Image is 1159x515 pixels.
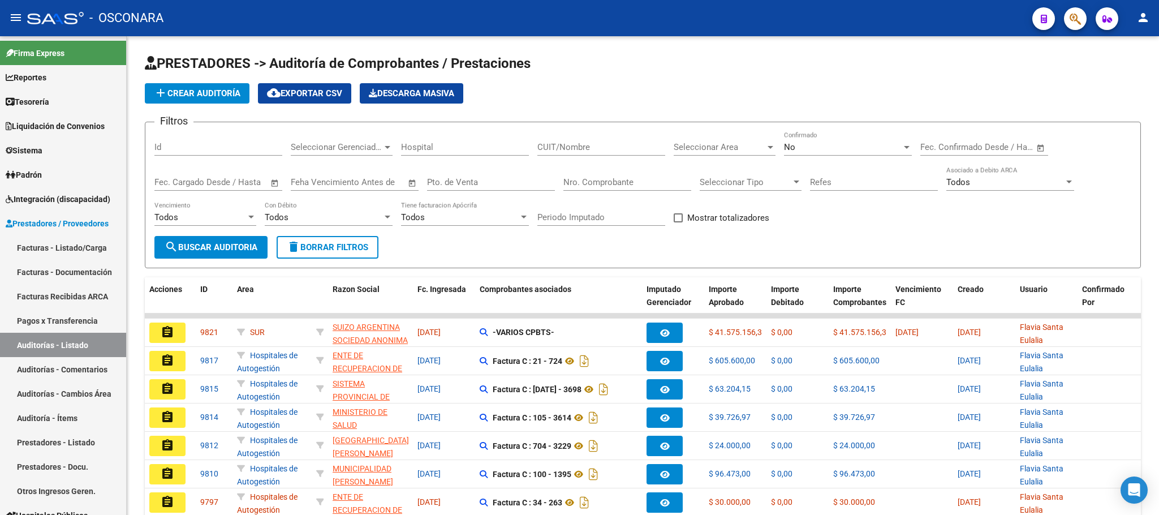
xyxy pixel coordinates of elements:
[771,285,804,307] span: Importe Debitado
[1020,323,1063,345] span: Flavia Santa Eulalia
[493,328,554,337] strong: -VARIOS CPBTS-
[165,240,178,254] mat-icon: search
[771,413,792,422] span: $ 0,00
[258,83,351,104] button: Exportar CSV
[700,177,791,187] span: Seleccionar Tipo
[154,236,268,259] button: Buscar Auditoria
[771,497,792,507] span: $ 0,00
[493,498,562,507] strong: Factura C : 34 - 263
[1082,285,1124,307] span: Confirmado Por
[333,436,409,458] span: [GEOGRAPHIC_DATA][PERSON_NAME]
[333,434,408,458] div: - 30546670623
[417,413,441,422] span: [DATE]
[475,277,642,327] datatable-header-cell: Comprobantes asociados
[709,441,751,450] span: $ 24.000,00
[709,356,755,365] span: $ 605.600,00
[237,407,298,430] span: Hospitales de Autogestión
[161,467,174,480] mat-icon: assignment
[833,413,875,422] span: $ 39.726,97
[577,352,592,370] i: Descargar documento
[1020,407,1063,430] span: Flavia Santa Eulalia
[413,277,475,327] datatable-header-cell: Fc. Ingresada
[6,120,105,132] span: Liquidación de Convenios
[267,88,342,98] span: Exportar CSV
[237,285,254,294] span: Area
[9,11,23,24] mat-icon: menu
[277,236,378,259] button: Borrar Filtros
[333,464,409,499] span: MUNICIPALIDAD [PERSON_NAME][GEOGRAPHIC_DATA]
[333,406,408,430] div: - 30999221463
[267,86,281,100] mat-icon: cloud_download
[766,277,829,327] datatable-header-cell: Importe Debitado
[333,351,407,437] span: ENTE DE RECUPERACION DE FONDOS PARA EL FORTALECIMIENTO DEL SISTEMA DE SALUD DE MENDOZA (REFORSAL)...
[333,377,408,401] div: - 30691822849
[287,240,300,254] mat-icon: delete
[1020,464,1063,486] span: Flavia Santa Eulalia
[333,285,380,294] span: Razon Social
[250,328,265,337] span: SUR
[771,328,792,337] span: $ 0,00
[333,321,408,345] div: - 30516968431
[1136,11,1150,24] mat-icon: person
[1020,351,1063,373] span: Flavia Santa Eulalia
[704,277,766,327] datatable-header-cell: Importe Aprobado
[237,351,298,373] span: Hospitales de Autogestión
[417,285,466,294] span: Fc. Ingresada
[891,277,953,327] datatable-header-cell: Vencimiento FC
[154,212,178,222] span: Todos
[784,142,795,152] span: No
[6,144,42,157] span: Sistema
[200,413,218,422] span: 9814
[200,285,208,294] span: ID
[232,277,312,327] datatable-header-cell: Area
[833,497,875,507] span: $ 30.000,00
[674,142,765,152] span: Seleccionar Area
[1035,141,1048,154] button: Open calendar
[946,177,970,187] span: Todos
[958,285,984,294] span: Creado
[709,497,751,507] span: $ 30.000,00
[200,384,218,393] span: 9815
[709,413,751,422] span: $ 39.726,97
[895,328,919,337] span: [DATE]
[161,495,174,509] mat-icon: assignment
[417,328,441,337] span: [DATE]
[493,470,571,479] strong: Factura C : 100 - 1395
[953,277,1015,327] datatable-header-cell: Creado
[958,413,981,422] span: [DATE]
[642,277,704,327] datatable-header-cell: Imputado Gerenciador
[958,469,981,478] span: [DATE]
[201,177,256,187] input: End date
[493,357,562,366] strong: Factura C : 21 - 724
[417,384,441,393] span: [DATE]
[709,328,766,337] span: $ 41.575.156,33
[333,323,408,345] span: SUIZO ARGENTINA SOCIEDAD ANONIMA
[196,277,232,327] datatable-header-cell: ID
[6,193,110,205] span: Integración (discapacidad)
[833,384,875,393] span: $ 63.204,15
[647,285,691,307] span: Imputado Gerenciador
[161,410,174,424] mat-icon: assignment
[1121,477,1148,504] div: Open Intercom Messenger
[771,356,792,365] span: $ 0,00
[586,465,601,483] i: Descargar documento
[958,497,981,507] span: [DATE]
[145,277,196,327] datatable-header-cell: Acciones
[6,169,42,181] span: Padrón
[161,325,174,339] mat-icon: assignment
[154,113,193,129] h3: Filtros
[586,409,601,427] i: Descargar documento
[6,96,49,108] span: Tesorería
[1020,492,1063,514] span: Flavia Santa Eulalia
[265,212,288,222] span: Todos
[237,492,298,514] span: Hospitales de Autogestión
[771,469,792,478] span: $ 0,00
[161,382,174,396] mat-icon: assignment
[287,242,368,252] span: Borrar Filtros
[161,439,174,452] mat-icon: assignment
[328,277,413,327] datatable-header-cell: Razon Social
[417,469,441,478] span: [DATE]
[920,142,957,152] input: Start date
[586,437,601,455] i: Descargar documento
[709,384,751,393] span: $ 63.204,15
